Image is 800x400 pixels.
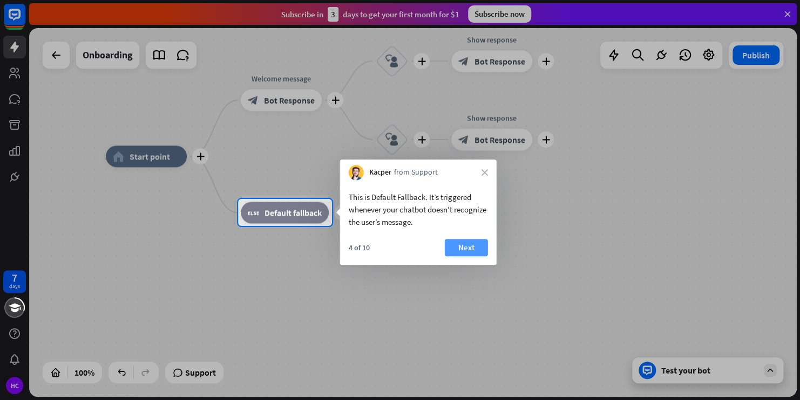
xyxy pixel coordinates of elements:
span: Default fallback [265,207,322,218]
div: This is Default Fallback. It’s triggered whenever your chatbot doesn't recognize the user’s message. [349,191,488,228]
div: 4 of 10 [349,243,370,252]
span: from Support [394,167,438,178]
i: close [482,169,488,176]
button: Open LiveChat chat widget [9,4,41,37]
button: Next [445,239,488,256]
span: Kacper [369,167,391,178]
i: block_fallback [248,207,259,218]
